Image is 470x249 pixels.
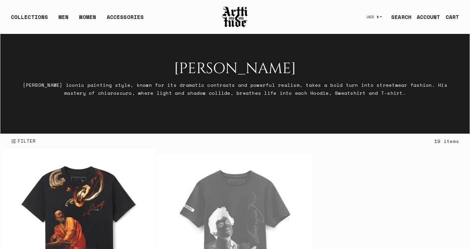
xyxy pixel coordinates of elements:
a: WOMEN [79,13,96,26]
a: MEN [59,13,69,26]
p: [PERSON_NAME] iconic painting style, known for its dramatic contrasts and powerful realism, takes... [11,81,459,96]
button: USD $ [363,10,386,24]
h2: [PERSON_NAME] [11,60,459,77]
div: 19 items [434,137,459,145]
video: Your browser does not support the video tag. [0,34,470,134]
a: Open cart [440,10,459,24]
ul: Main navigation [6,13,149,26]
a: SEARCH [386,10,411,24]
div: CART [446,13,459,21]
button: Show filters [11,134,36,149]
div: ACCESSORIES [107,13,144,26]
div: COLLECTIONS [11,13,48,26]
a: ACCOUNT [411,10,440,24]
span: FILTER [16,138,36,144]
img: Arttitude [222,6,248,28]
span: USD $ [367,14,379,20]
